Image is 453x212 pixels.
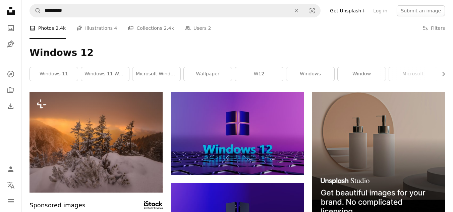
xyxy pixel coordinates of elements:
form: Find visuals sitewide [30,4,321,17]
span: 2.4k [164,24,174,32]
a: Illustrations 4 [76,17,117,39]
button: Visual search [304,4,320,17]
a: Photos [4,21,17,35]
a: Users 2 [185,17,211,39]
button: Clear [289,4,304,17]
button: Search Unsplash [30,4,41,17]
span: 4 [114,24,117,32]
a: windows 11 [30,67,78,81]
button: Filters [422,17,445,39]
a: microsoft windows 12 [132,67,180,81]
a: Collections [4,83,17,97]
a: Collections 2.4k [128,17,174,39]
img: a purple background with the word windows 12 on it [171,92,304,175]
button: Language [4,179,17,192]
a: Log in / Sign up [4,162,17,176]
h1: Windows 12 [30,47,445,59]
span: Sponsored images [30,201,85,210]
button: Menu [4,195,17,208]
span: 2 [208,24,211,32]
a: Explore [4,67,17,81]
a: wallpaper [184,67,232,81]
a: Download History [4,99,17,113]
a: Get Unsplash+ [326,5,369,16]
a: windows [286,67,334,81]
img: the sun is setting over a snowy mountain [30,92,163,193]
a: window [338,67,386,81]
a: Illustrations [4,38,17,51]
a: a purple background with the word windows 12 on it [171,130,304,136]
a: Log in [369,5,391,16]
a: microsoft [389,67,437,81]
button: scroll list to the right [437,67,445,81]
button: Submit an image [397,5,445,16]
a: w12 [235,67,283,81]
a: the sun is setting over a snowy mountain [30,139,163,145]
a: windows 11 wallpaper [81,67,129,81]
